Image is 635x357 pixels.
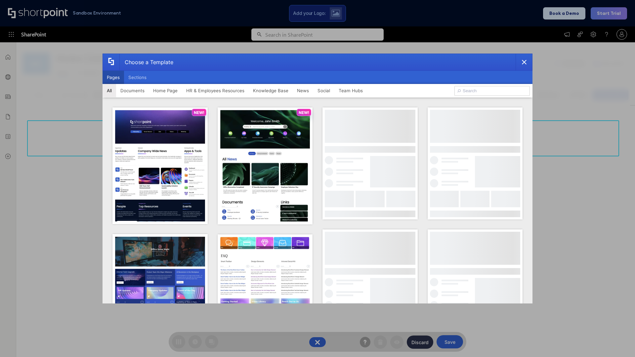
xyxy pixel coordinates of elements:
button: HR & Employees Resources [182,84,249,97]
button: Sections [124,71,151,84]
button: Documents [116,84,149,97]
button: Knowledge Base [249,84,293,97]
div: template selector [103,54,532,303]
button: News [293,84,313,97]
iframe: Chat Widget [602,325,635,357]
input: Search [454,86,530,96]
button: Team Hubs [334,84,367,97]
button: Pages [103,71,124,84]
button: Home Page [149,84,182,97]
p: NEW! [194,110,204,115]
p: NEW! [299,110,309,115]
button: Social [313,84,334,97]
button: All [103,84,116,97]
div: Choose a Template [119,54,173,70]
